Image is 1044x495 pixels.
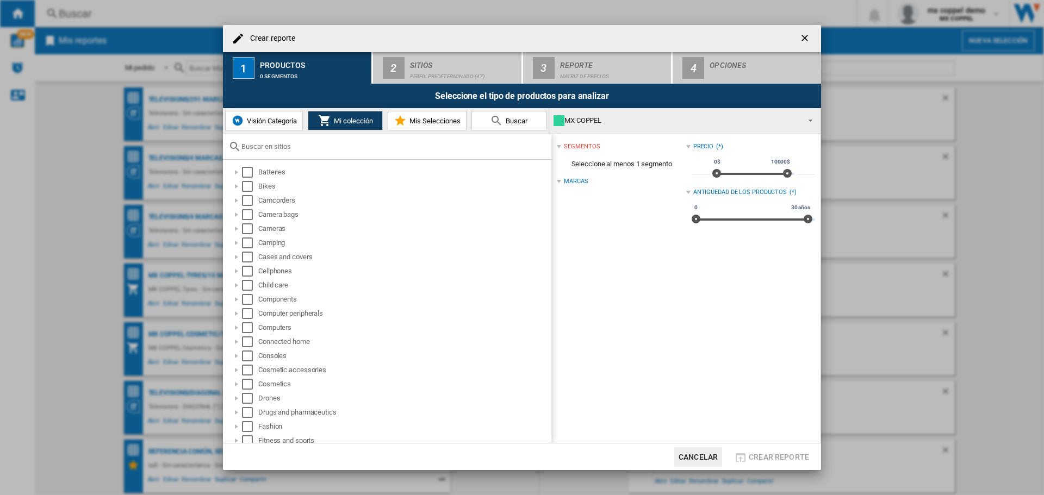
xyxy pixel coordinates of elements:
[260,57,367,68] div: Productos
[242,252,258,262] md-checkbox: Select
[258,167,550,178] div: Batteries
[503,117,527,125] span: Buscar
[790,203,812,212] span: 30 años
[373,52,523,84] button: 2 Sitios Perfil predeterminado (47)
[564,177,588,186] div: Marcas
[258,407,550,418] div: Drugs and pharmaceutics
[242,237,258,248] md-checkbox: Select
[731,447,812,467] button: Crear reporte
[557,154,686,174] span: Seleccione al menos 1 segmento
[244,117,297,125] span: Visión Categoría
[682,57,704,79] div: 4
[712,158,722,166] span: 0$
[560,57,667,68] div: Reporte
[242,223,258,234] md-checkbox: Select
[242,379,258,390] md-checkbox: Select
[258,421,550,432] div: Fashion
[410,57,517,68] div: Sitios
[749,453,809,461] span: Crear reporte
[242,266,258,277] md-checkbox: Select
[258,237,550,248] div: Camping
[533,57,555,79] div: 3
[560,68,667,79] div: Matriz de precios
[260,68,367,79] div: 0 segmentos
[242,350,258,361] md-checkbox: Select
[308,111,383,130] button: Mi colección
[258,209,550,220] div: Camera bags
[231,114,244,127] img: wiser-icon-blue.png
[407,117,461,125] span: Mis Selecciones
[242,407,258,418] md-checkbox: Select
[710,57,817,68] div: Opciones
[245,33,295,44] h4: Crear reporte
[258,336,550,347] div: Connected home
[233,57,254,79] div: 1
[673,52,821,84] button: 4 Opciones
[242,181,258,192] md-checkbox: Select
[225,111,303,130] button: Visión Categoría
[223,84,821,108] div: Seleccione el tipo de productos para analizar
[383,57,405,79] div: 2
[795,28,817,49] button: getI18NText('BUTTONS.CLOSE_DIALOG')
[799,33,812,46] ng-md-icon: getI18NText('BUTTONS.CLOSE_DIALOG')
[258,181,550,192] div: Bikes
[258,350,550,361] div: Consoles
[223,52,372,84] button: 1 Productos 0 segmentos
[258,294,550,305] div: Components
[693,203,699,212] span: 0
[693,142,713,151] div: Precio
[258,322,550,333] div: Computers
[242,167,258,178] md-checkbox: Select
[523,52,673,84] button: 3 Reporte Matriz de precios
[769,158,792,166] span: 10000$
[331,117,373,125] span: Mi colección
[242,435,258,446] md-checkbox: Select
[242,336,258,347] md-checkbox: Select
[242,365,258,375] md-checkbox: Select
[388,111,467,130] button: Mis Selecciones
[242,322,258,333] md-checkbox: Select
[241,142,546,151] input: Buscar en sitios
[258,308,550,319] div: Computer peripherals
[258,393,550,404] div: Drones
[258,365,550,375] div: Cosmetic accessories
[242,308,258,319] md-checkbox: Select
[242,280,258,291] md-checkbox: Select
[471,111,546,130] button: Buscar
[258,379,550,390] div: Cosmetics
[258,252,550,262] div: Cases and covers
[258,280,550,291] div: Child care
[564,142,600,151] div: segmentos
[693,188,787,197] div: Antigüedad de los productos
[258,223,550,234] div: Cameras
[242,421,258,432] md-checkbox: Select
[242,195,258,206] md-checkbox: Select
[242,294,258,305] md-checkbox: Select
[410,68,517,79] div: Perfil predeterminado (47)
[674,447,722,467] button: Cancelar
[554,113,799,128] div: MX COPPEL
[258,195,550,206] div: Camcorders
[242,209,258,220] md-checkbox: Select
[258,266,550,277] div: Cellphones
[258,435,550,446] div: Fitness and sports
[242,393,258,404] md-checkbox: Select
